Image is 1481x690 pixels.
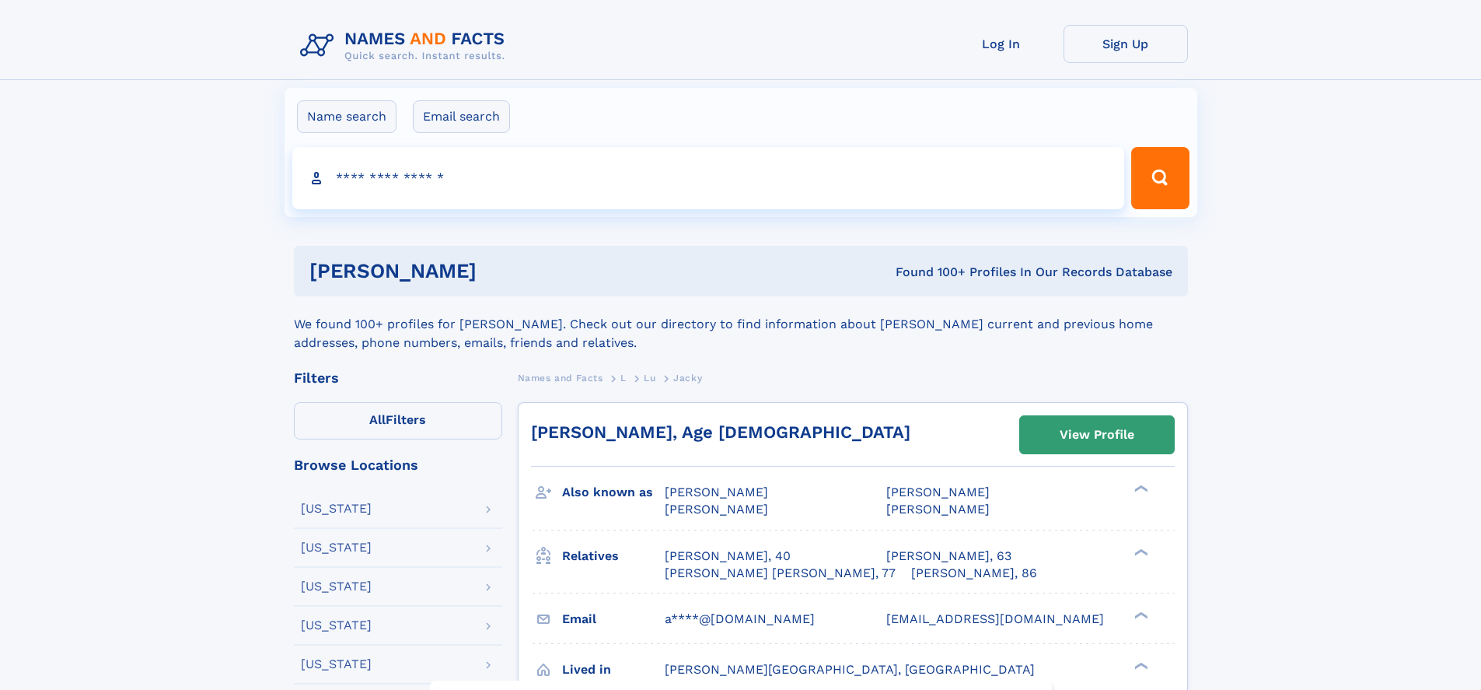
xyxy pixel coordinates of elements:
a: [PERSON_NAME], 40 [665,548,791,565]
span: Lu [644,373,655,384]
div: ❯ [1130,547,1149,557]
a: Log In [939,25,1064,63]
div: [US_STATE] [301,503,372,515]
div: ❯ [1130,660,1149,671]
div: Filters [294,371,502,385]
label: Name search [297,100,396,133]
span: [PERSON_NAME] [886,502,990,517]
span: [PERSON_NAME] [665,485,768,499]
input: search input [292,147,1125,209]
label: Filters [294,402,502,440]
a: Names and Facts [518,368,603,387]
div: We found 100+ profiles for [PERSON_NAME]. Check out our directory to find information about [PERS... [294,296,1188,352]
a: [PERSON_NAME] [PERSON_NAME], 77 [665,565,896,582]
a: [PERSON_NAME], 63 [886,548,1011,565]
a: Lu [644,368,655,387]
button: Search Button [1131,147,1189,209]
div: [US_STATE] [301,658,372,671]
span: All [369,412,386,427]
div: ❯ [1130,610,1149,620]
div: [US_STATE] [301,619,372,632]
h1: [PERSON_NAME] [309,261,686,281]
h3: Lived in [562,657,665,683]
div: [US_STATE] [301,580,372,593]
a: [PERSON_NAME], 86 [911,565,1037,582]
span: [PERSON_NAME] [665,502,768,517]
h3: Email [562,606,665,632]
a: Sign Up [1064,25,1188,63]
span: [PERSON_NAME][GEOGRAPHIC_DATA], [GEOGRAPHIC_DATA] [665,662,1035,677]
a: L [620,368,627,387]
a: [PERSON_NAME], Age [DEMOGRAPHIC_DATA] [531,422,910,442]
span: [EMAIL_ADDRESS][DOMAIN_NAME] [886,611,1104,626]
img: Logo Names and Facts [294,25,518,67]
div: View Profile [1060,417,1134,453]
h3: Relatives [562,543,665,569]
a: View Profile [1020,416,1174,454]
label: Email search [413,100,510,133]
div: ❯ [1130,484,1149,494]
span: Jacky [673,373,702,384]
span: [PERSON_NAME] [886,485,990,499]
div: [US_STATE] [301,541,372,554]
div: Found 100+ Profiles In Our Records Database [686,264,1172,281]
div: Browse Locations [294,458,502,472]
span: L [620,373,627,384]
h3: Also known as [562,479,665,506]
